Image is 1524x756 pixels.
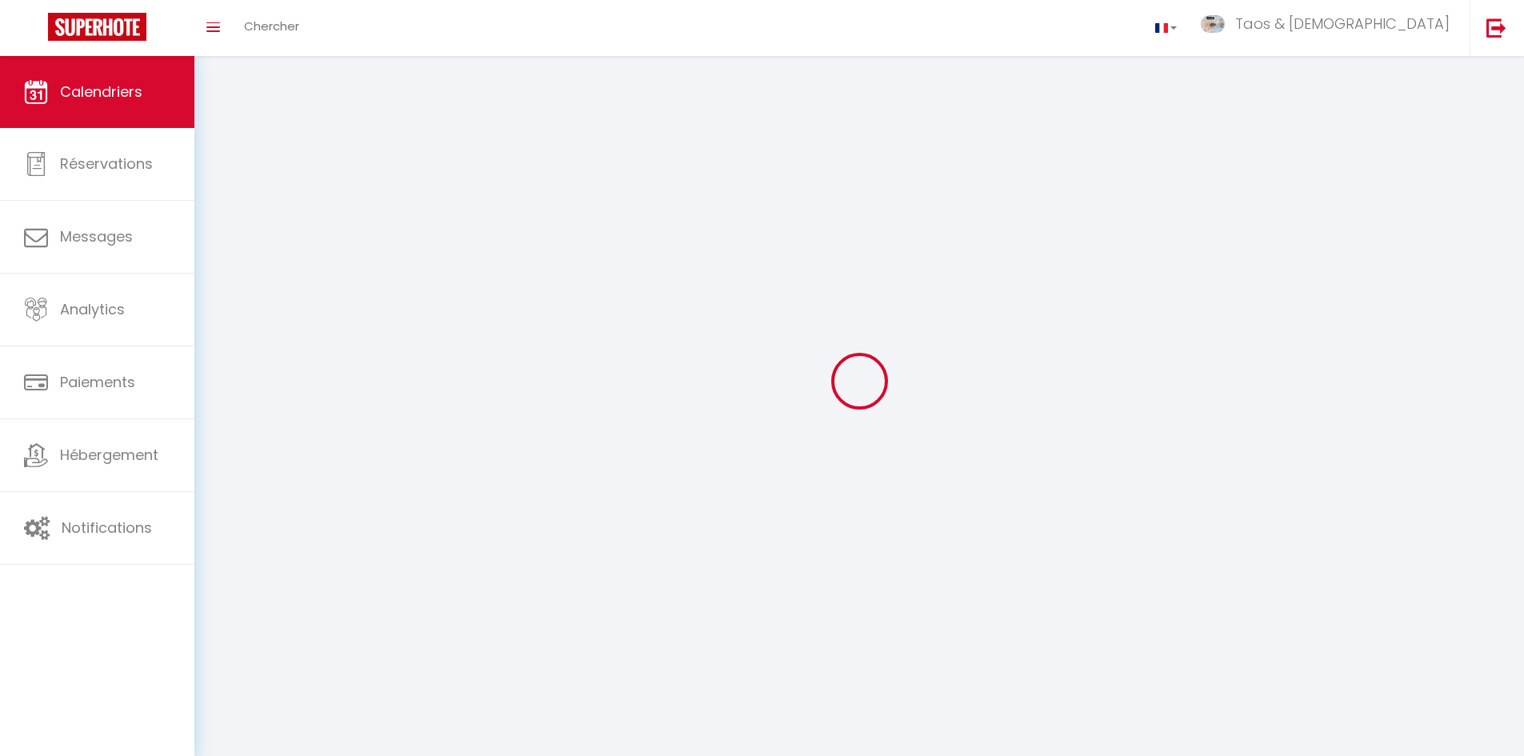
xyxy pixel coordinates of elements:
[60,372,135,392] span: Paiements
[1235,14,1450,34] span: Taos & [DEMOGRAPHIC_DATA]
[1486,18,1506,38] img: logout
[244,18,299,34] span: Chercher
[48,13,146,41] img: Super Booking
[1201,15,1225,34] img: ...
[62,518,152,538] span: Notifications
[60,445,158,465] span: Hébergement
[60,154,153,174] span: Réservations
[60,226,133,246] span: Messages
[13,6,61,54] button: Ouvrir le widget de chat LiveChat
[60,82,142,102] span: Calendriers
[60,299,125,319] span: Analytics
